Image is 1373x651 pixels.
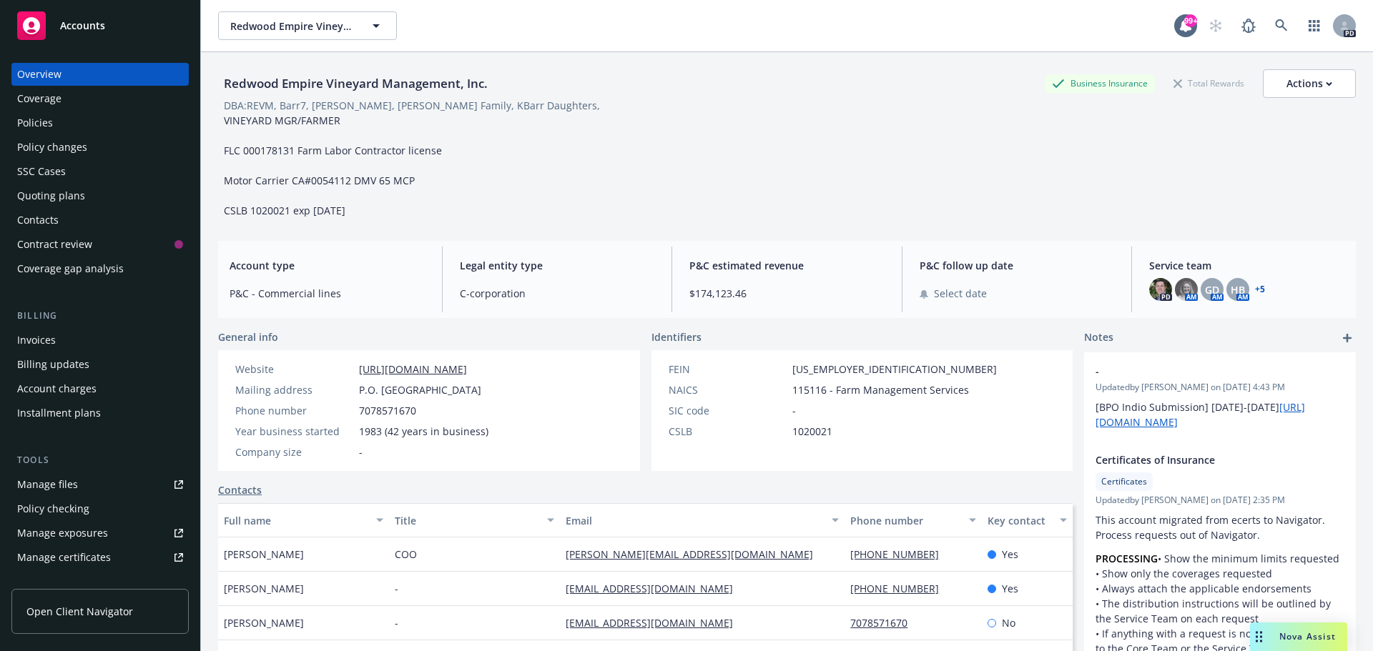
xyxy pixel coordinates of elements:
[235,444,353,459] div: Company size
[1096,552,1158,565] strong: PROCESSING
[669,403,787,418] div: SIC code
[1205,282,1219,297] span: GD
[17,257,124,280] div: Coverage gap analysis
[11,570,189,593] a: Manage BORs
[17,111,53,134] div: Policies
[1166,74,1251,92] div: Total Rewards
[1096,399,1344,429] p: [BPO Indio Submission] [DATE]-[DATE]
[11,329,189,352] a: Invoices
[230,258,425,273] span: Account type
[1084,329,1113,347] span: Notes
[11,402,189,424] a: Installment plans
[218,482,262,497] a: Contacts
[11,209,189,232] a: Contacts
[560,503,845,537] button: Email
[389,503,560,537] button: Title
[17,473,78,496] div: Manage files
[1084,352,1356,441] div: -Updatedby [PERSON_NAME] on [DATE] 4:43 PM[BPO Indio Submission] [DATE]-[DATE][URL][DOMAIN_NAME]
[218,503,389,537] button: Full name
[224,98,600,113] div: DBA: REVM, Barr7, [PERSON_NAME], [PERSON_NAME] Family, KBarr Daughters,
[395,547,417,562] span: COO
[11,546,189,569] a: Manage certificates
[235,362,353,377] div: Website
[60,20,105,31] span: Accounts
[17,160,66,183] div: SSC Cases
[1002,581,1018,596] span: Yes
[235,403,353,418] div: Phone number
[792,362,997,377] span: [US_EMPLOYER_IDENTIFICATION_NUMBER]
[845,503,981,537] button: Phone number
[1175,278,1198,301] img: photo
[230,286,425,301] span: P&C - Commercial lines
[11,353,189,376] a: Billing updates
[1231,282,1245,297] span: HB
[651,329,702,344] span: Identifiers
[17,136,87,159] div: Policy changes
[1250,622,1268,651] div: Drag to move
[1002,615,1015,630] span: No
[1255,285,1265,294] a: +5
[1149,258,1344,273] span: Service team
[1201,11,1230,40] a: Start snowing
[11,6,189,46] a: Accounts
[359,424,488,439] span: 1983 (42 years in business)
[17,522,108,545] div: Manage exposures
[359,382,481,397] span: P.O. [GEOGRAPHIC_DATA]
[689,258,885,273] span: P&C estimated revenue
[26,604,133,619] span: Open Client Navigator
[460,286,655,301] span: C-corporation
[669,362,787,377] div: FEIN
[1096,381,1344,394] span: Updated by [PERSON_NAME] on [DATE] 4:43 PM
[11,257,189,280] a: Coverage gap analysis
[11,160,189,183] a: SSC Cases
[566,582,744,595] a: [EMAIL_ADDRESS][DOMAIN_NAME]
[1096,452,1307,467] span: Certificates of Insurance
[1267,11,1296,40] a: Search
[792,403,796,418] span: -
[920,258,1115,273] span: P&C follow up date
[11,497,189,520] a: Policy checking
[359,403,416,418] span: 7078571670
[11,87,189,110] a: Coverage
[17,570,84,593] div: Manage BORs
[1002,547,1018,562] span: Yes
[230,19,354,34] span: Redwood Empire Vineyard Management, Inc.
[1101,475,1147,488] span: Certificates
[1184,14,1197,27] div: 99+
[11,233,189,256] a: Contract review
[17,546,111,569] div: Manage certificates
[669,382,787,397] div: NAICS
[218,11,397,40] button: Redwood Empire Vineyard Management, Inc.
[1234,11,1263,40] a: Report a Bug
[359,362,467,376] a: [URL][DOMAIN_NAME]
[224,547,304,562] span: [PERSON_NAME]
[988,513,1051,528] div: Key contact
[689,286,885,301] span: $174,123.46
[566,547,825,561] a: [PERSON_NAME][EMAIL_ADDRESS][DOMAIN_NAME]
[566,513,823,528] div: Email
[395,615,398,630] span: -
[1045,74,1155,92] div: Business Insurance
[17,209,59,232] div: Contacts
[17,87,61,110] div: Coverage
[982,503,1073,537] button: Key contact
[11,522,189,545] a: Manage exposures
[17,497,89,520] div: Policy checking
[235,382,353,397] div: Mailing address
[218,74,493,93] div: Redwood Empire Vineyard Management, Inc.
[11,63,189,86] a: Overview
[359,444,363,459] span: -
[850,547,950,561] a: [PHONE_NUMBER]
[224,615,304,630] span: [PERSON_NAME]
[1250,622,1347,651] button: Nova Assist
[1300,11,1329,40] a: Switch app
[11,473,189,496] a: Manage files
[224,581,304,596] span: [PERSON_NAME]
[1096,512,1344,542] p: This account migrated from ecerts to Navigator. Process requests out of Navigator.
[1263,69,1356,98] button: Actions
[224,114,442,217] span: VINEYARD MGR/FARMER FLC 000178131 Farm Labor Contractor license Motor Carrier CA#0054112 DMV 65 M...
[11,309,189,323] div: Billing
[17,329,56,352] div: Invoices
[11,136,189,159] a: Policy changes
